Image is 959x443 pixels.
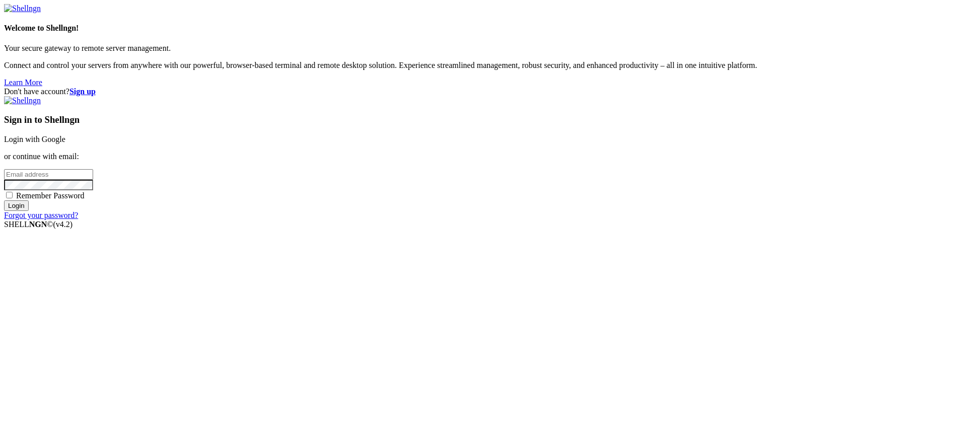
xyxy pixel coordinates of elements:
input: Login [4,200,29,211]
span: Remember Password [16,191,85,200]
input: Remember Password [6,192,13,198]
h3: Sign in to Shellngn [4,114,955,125]
p: or continue with email: [4,152,955,161]
p: Your secure gateway to remote server management. [4,44,955,53]
input: Email address [4,169,93,180]
a: Sign up [69,87,96,96]
div: Don't have account? [4,87,955,96]
a: Learn More [4,78,42,87]
a: Login with Google [4,135,65,143]
a: Forgot your password? [4,211,78,219]
span: SHELL © [4,220,72,229]
img: Shellngn [4,96,41,105]
b: NGN [29,220,47,229]
h4: Welcome to Shellngn! [4,24,955,33]
p: Connect and control your servers from anywhere with our powerful, browser-based terminal and remo... [4,61,955,70]
span: 4.2.0 [53,220,73,229]
img: Shellngn [4,4,41,13]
